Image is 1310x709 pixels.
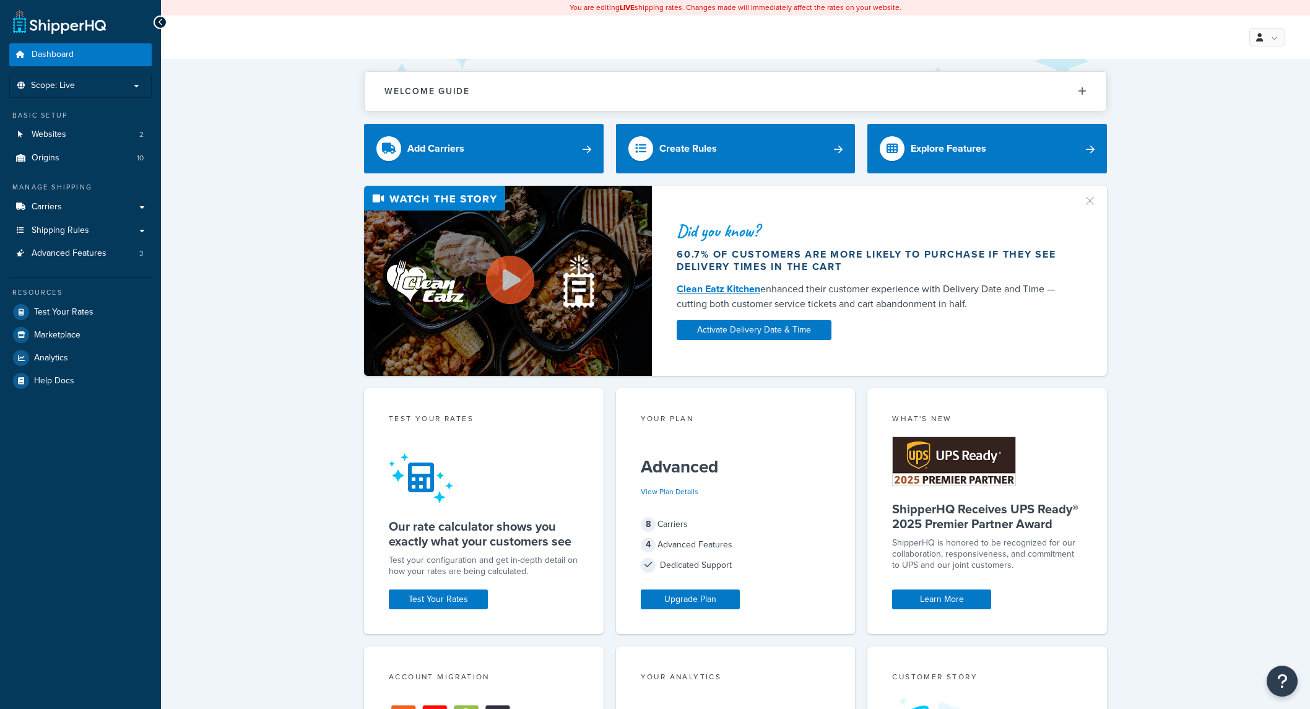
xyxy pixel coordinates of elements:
[139,129,144,140] span: 2
[892,502,1082,531] h5: ShipperHQ Receives UPS Ready® 2025 Premier Partner Award
[32,202,62,212] span: Carriers
[137,153,144,163] span: 10
[34,330,80,341] span: Marketplace
[364,186,652,376] img: Video thumbnail
[34,353,68,363] span: Analytics
[641,536,831,554] div: Advanced Features
[641,557,831,574] div: Dedicated Support
[389,555,579,577] div: Test your configuration and get in-depth detail on how your rates are being calculated.
[9,110,152,121] div: Basic Setup
[677,282,760,296] a: Clean Eatz Kitchen
[641,517,656,532] span: 8
[892,589,991,609] a: Learn More
[9,147,152,170] li: Origins
[1267,666,1298,697] button: Open Resource Center
[677,222,1068,240] div: Did you know?
[9,123,152,146] a: Websites2
[892,671,1082,685] div: Customer Story
[641,486,698,497] a: View Plan Details
[677,248,1068,273] div: 60.7% of customers are more likely to purchase if they see delivery times in the cart
[641,589,740,609] a: Upgrade Plan
[641,413,831,427] div: Your Plan
[389,589,488,609] a: Test Your Rates
[9,196,152,219] a: Carriers
[659,140,717,157] div: Create Rules
[9,182,152,193] div: Manage Shipping
[384,87,470,96] h2: Welcome Guide
[677,282,1068,311] div: enhanced their customer experience with Delivery Date and Time — cutting both customer service ti...
[867,124,1107,173] a: Explore Features
[9,370,152,392] a: Help Docs
[677,320,831,340] a: Activate Delivery Date & Time
[32,153,59,163] span: Origins
[9,43,152,66] a: Dashboard
[9,242,152,265] li: Advanced Features
[9,219,152,242] a: Shipping Rules
[9,301,152,323] a: Test Your Rates
[641,457,831,477] h5: Advanced
[9,147,152,170] a: Origins10
[9,287,152,298] div: Resources
[407,140,464,157] div: Add Carriers
[9,242,152,265] a: Advanced Features3
[365,72,1106,111] button: Welcome Guide
[620,2,635,13] b: LIVE
[9,123,152,146] li: Websites
[34,376,74,386] span: Help Docs
[32,225,89,236] span: Shipping Rules
[9,324,152,346] a: Marketplace
[32,50,74,60] span: Dashboard
[911,140,986,157] div: Explore Features
[9,347,152,369] a: Analytics
[389,413,579,427] div: Test your rates
[32,248,106,259] span: Advanced Features
[892,413,1082,427] div: What's New
[34,307,93,318] span: Test Your Rates
[364,124,604,173] a: Add Carriers
[389,519,579,549] h5: Our rate calculator shows you exactly what your customers see
[31,80,75,91] span: Scope: Live
[616,124,856,173] a: Create Rules
[892,537,1082,571] p: ShipperHQ is honored to be recognized for our collaboration, responsiveness, and commitment to UP...
[641,516,831,533] div: Carriers
[32,129,66,140] span: Websites
[641,671,831,685] div: Your Analytics
[389,671,579,685] div: Account Migration
[641,537,656,552] span: 4
[139,248,144,259] span: 3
